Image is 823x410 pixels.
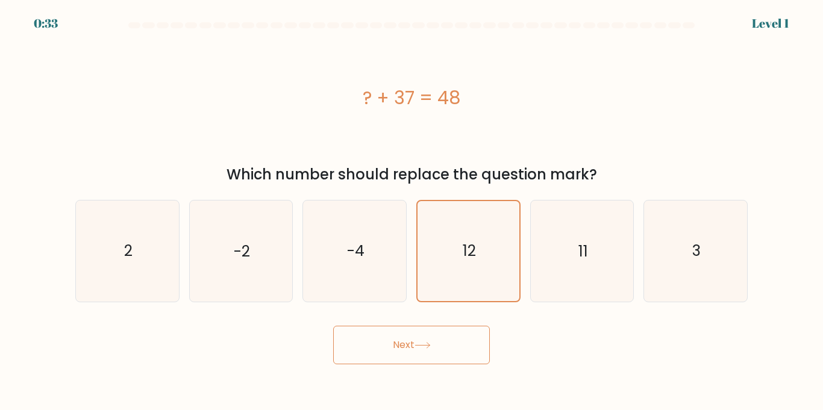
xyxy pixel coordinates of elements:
div: 0:33 [34,14,58,33]
div: Which number should replace the question mark? [83,164,740,185]
text: 12 [463,240,476,261]
text: -2 [234,240,250,261]
text: 11 [578,240,588,261]
button: Next [333,326,490,364]
text: -4 [347,240,365,261]
text: 3 [692,240,701,261]
text: 2 [124,240,133,261]
div: ? + 37 = 48 [75,84,748,111]
div: Level 1 [752,14,789,33]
